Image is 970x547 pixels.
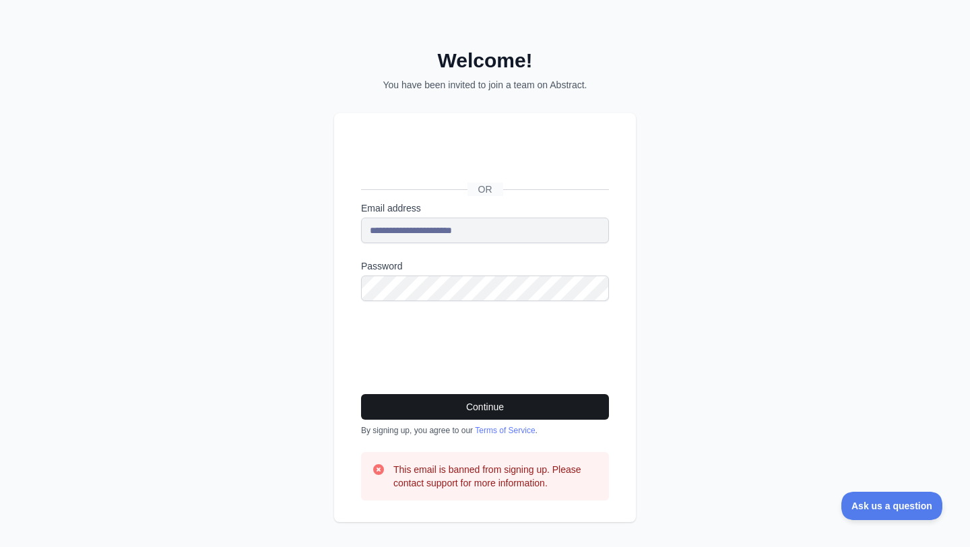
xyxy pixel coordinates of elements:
span: OR [467,183,503,196]
label: Email address [361,201,609,215]
button: Continue [361,394,609,420]
h3: This email is banned from signing up. Please contact support for more information. [393,463,598,490]
a: Terms of Service [475,426,535,435]
iframe: Toggle Customer Support [841,492,943,520]
h2: Welcome! [334,49,636,73]
p: You have been invited to join a team on Abstract. [334,78,636,92]
div: By signing up, you agree to our . [361,425,609,436]
label: Password [361,259,609,273]
iframe: reCAPTCHA [361,317,566,370]
iframe: Botón de Acceder con Google [354,144,614,174]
